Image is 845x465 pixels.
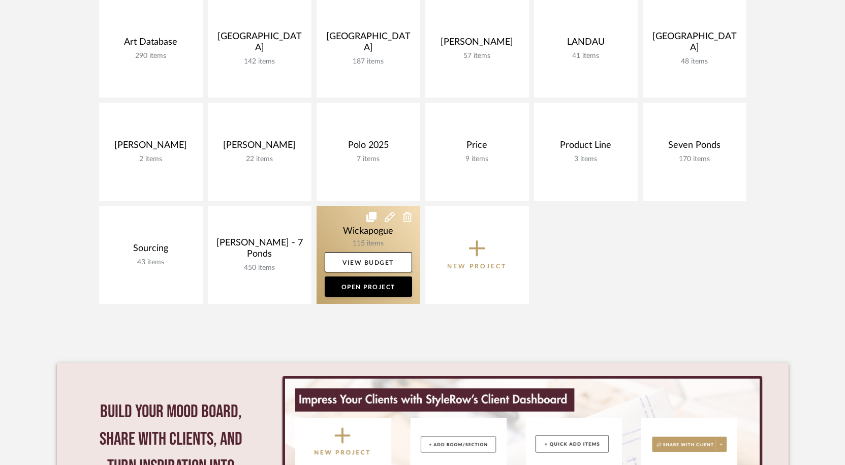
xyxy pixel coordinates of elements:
div: 7 items [325,155,412,164]
div: Art Database [107,37,195,52]
div: Product Line [542,140,630,155]
div: 9 items [433,155,521,164]
button: New Project [425,206,529,304]
div: [PERSON_NAME] [107,140,195,155]
a: View Budget [325,252,412,272]
div: 170 items [651,155,738,164]
div: 22 items [216,155,303,164]
div: 41 items [542,52,630,60]
div: 43 items [107,258,195,267]
div: [PERSON_NAME] [216,140,303,155]
div: 450 items [216,264,303,272]
div: [GEOGRAPHIC_DATA] [216,31,303,57]
div: 290 items [107,52,195,60]
div: Sourcing [107,243,195,258]
div: 187 items [325,57,412,66]
a: Open Project [325,276,412,297]
div: 2 items [107,155,195,164]
div: [PERSON_NAME] [433,37,521,52]
div: 48 items [651,57,738,66]
div: [PERSON_NAME] - 7 Ponds [216,237,303,264]
div: [GEOGRAPHIC_DATA] [651,31,738,57]
div: Seven Ponds [651,140,738,155]
div: 57 items [433,52,521,60]
div: Price [433,140,521,155]
div: 142 items [216,57,303,66]
div: LANDAU [542,37,630,52]
div: 3 items [542,155,630,164]
p: New Project [447,261,507,271]
div: Polo 2025 [325,140,412,155]
div: [GEOGRAPHIC_DATA] [325,31,412,57]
